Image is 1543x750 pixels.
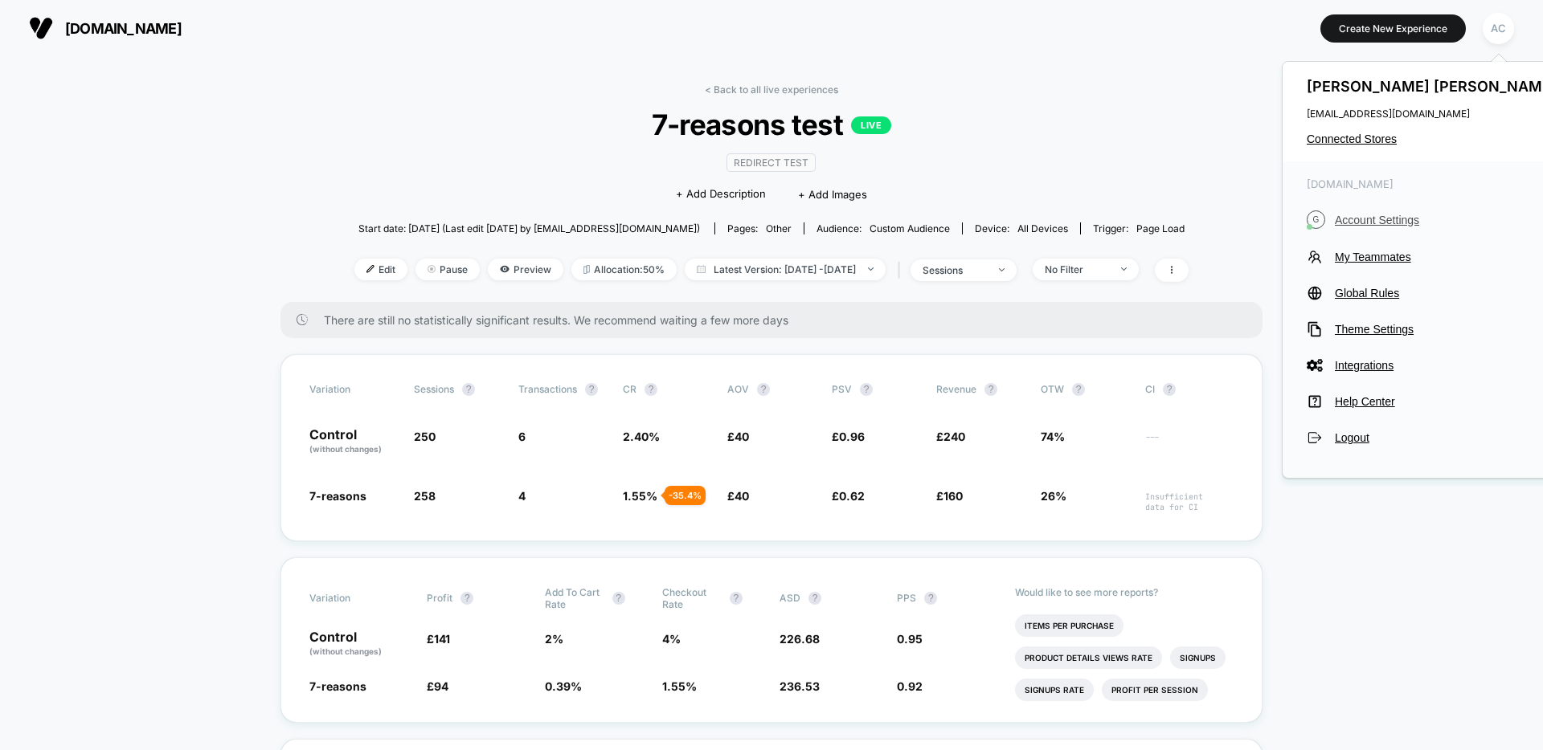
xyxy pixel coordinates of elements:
li: Product Details Views Rate [1015,646,1162,669]
button: ? [645,383,657,396]
span: 0.96 [839,430,865,443]
span: 1.55 % [623,489,657,503]
span: Revenue [936,383,976,395]
span: 226.68 [780,632,820,646]
span: £ [936,489,963,503]
span: 0.39 % [545,679,582,693]
div: Trigger: [1093,222,1185,234]
span: 1.55 % [662,679,697,693]
span: Profit [427,592,452,604]
span: 26% [1041,489,1066,503]
span: Start date: [DATE] (Last edit [DATE] by [EMAIL_ADDRESS][DOMAIN_NAME]) [358,222,700,234]
span: £ [427,679,448,693]
span: (without changes) [309,444,382,454]
button: ? [460,592,473,605]
span: 0.92 [897,679,923,693]
button: [DOMAIN_NAME] [24,15,186,41]
span: 2.40 % [623,430,660,443]
span: Device: [962,222,1080,234]
button: Create New Experience [1320,14,1466,43]
button: ? [462,383,475,396]
li: Profit Per Session [1102,679,1208,701]
span: 40 [735,430,749,443]
div: AC [1483,13,1514,44]
span: PPS [897,592,916,604]
span: Preview [488,259,563,280]
span: 74% [1041,430,1065,443]
button: ? [924,592,937,605]
span: Sessions [414,383,454,395]
button: ? [984,383,997,396]
span: Redirect Test [726,153,816,172]
span: | [894,259,911,282]
p: Would like to see more reports? [1015,586,1234,598]
span: Pause [415,259,480,280]
li: Items Per Purchase [1015,614,1123,637]
button: ? [860,383,873,396]
span: 0.95 [897,632,923,646]
p: Control [309,428,398,455]
span: There are still no statistically significant results. We recommend waiting a few more days [324,313,1230,327]
a: < Back to all live experiences [705,84,838,96]
span: 250 [414,430,436,443]
span: PSV [832,383,852,395]
span: 141 [434,632,450,646]
span: Add To Cart Rate [545,586,604,610]
li: Signups [1170,646,1226,669]
span: ASD [780,592,800,604]
img: end [428,265,436,273]
span: CI [1145,383,1234,396]
span: OTW [1041,383,1129,396]
span: 240 [943,430,965,443]
button: ? [585,383,598,396]
div: Audience: [817,222,950,234]
button: ? [757,383,770,396]
span: 0.62 [839,489,865,503]
span: 236.53 [780,679,820,693]
span: 7-reasons [309,489,366,503]
span: 2 % [545,632,563,646]
span: 4 [518,489,526,503]
span: 6 [518,430,526,443]
p: Control [309,630,411,658]
span: [DOMAIN_NAME] [65,20,182,37]
span: Insufficient data for CI [1145,491,1234,512]
span: --- [1145,432,1234,455]
span: all devices [1017,222,1068,234]
img: calendar [697,265,706,273]
button: ? [730,592,743,605]
span: Custom Audience [870,222,950,234]
img: end [868,267,874,271]
span: 94 [434,679,448,693]
span: + Add Images [798,188,867,201]
img: rebalance [583,265,590,274]
button: ? [1163,383,1176,396]
span: Variation [309,586,398,610]
span: (without changes) [309,646,382,656]
span: Allocation: 50% [571,259,677,280]
i: G [1307,210,1325,229]
span: 160 [943,489,963,503]
img: end [1121,267,1127,271]
button: ? [808,592,821,605]
span: Page Load [1136,222,1185,234]
span: 40 [735,489,749,503]
div: sessions [923,264,987,276]
span: CR [623,383,636,395]
span: £ [727,430,749,443]
img: edit [366,265,374,273]
div: - 35.4 % [665,486,706,505]
button: ? [612,592,625,605]
span: + Add Description [676,186,766,202]
p: LIVE [851,116,891,134]
div: Pages: [727,222,792,234]
span: £ [832,430,865,443]
img: Visually logo [29,16,53,40]
span: £ [427,632,450,646]
span: Latest Version: [DATE] - [DATE] [685,259,886,280]
span: 7-reasons [309,679,366,693]
span: £ [832,489,865,503]
span: 4 % [662,632,681,646]
button: ? [1072,383,1085,396]
div: No Filter [1045,263,1109,275]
